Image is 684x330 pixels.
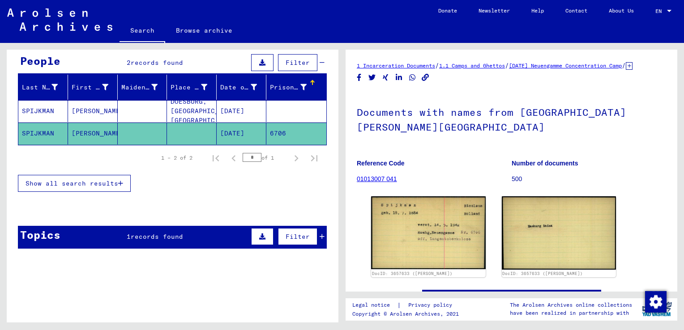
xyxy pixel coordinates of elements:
div: Prisoner # [270,83,307,92]
button: Share on Twitter [368,72,377,83]
div: Prisoner # [270,80,318,94]
div: 1 – 2 of 2 [161,154,192,162]
button: Last page [305,149,323,167]
b: Reference Code [357,160,405,167]
mat-header-cell: First Name [68,75,118,100]
div: Last Name [22,83,58,92]
span: / [435,61,439,69]
p: The Arolsen Archives online collections [510,301,632,309]
div: Maiden Name [121,80,169,94]
a: DocID: 3657633 ([PERSON_NAME]) [502,271,583,276]
button: Filter [278,54,317,71]
a: Legal notice [352,300,397,310]
mat-cell: SPIJKMAN [18,100,68,122]
button: First page [207,149,225,167]
div: People [20,53,60,69]
button: Filter [278,228,317,245]
a: DocID: 3657633 ([PERSON_NAME]) [372,271,453,276]
div: | [352,300,463,310]
span: records found [131,59,183,67]
div: of 1 [243,153,287,162]
button: Previous page [225,149,243,167]
img: 001.jpg [371,196,486,269]
span: Filter [286,233,310,241]
mat-header-cell: Place of Birth [167,75,217,100]
p: have been realized in partnership with [510,309,632,317]
div: Maiden Name [121,83,158,92]
button: Next page [287,149,305,167]
div: First Name [72,80,120,94]
mat-cell: [DATE] [217,123,266,144]
span: records found [131,233,183,241]
mat-cell: [DATE] [217,100,266,122]
mat-header-cell: Maiden Name [118,75,167,100]
mat-header-cell: Last Name [18,75,68,100]
a: 01013007 041 [357,175,397,182]
span: EN [655,8,665,14]
a: Search [120,20,165,43]
mat-cell: [PERSON_NAME] [68,100,118,122]
div: Change consent [645,291,666,312]
a: 1 Incarceration Documents [357,62,435,69]
button: Copy link [421,72,430,83]
div: Place of Birth [171,83,207,92]
span: Show all search results [26,179,118,187]
mat-header-cell: Date of Birth [217,75,266,100]
div: Last Name [22,80,69,94]
a: [DATE] Neuengamme Concentration Camp [509,62,622,69]
span: / [622,61,626,69]
img: Arolsen_neg.svg [7,8,112,31]
img: 002.jpg [502,196,616,270]
mat-cell: DOESBURG, [GEOGRAPHIC_DATA], [GEOGRAPHIC_DATA] [167,100,217,122]
a: Privacy policy [401,300,463,310]
h1: Documents with names from [GEOGRAPHIC_DATA][PERSON_NAME][GEOGRAPHIC_DATA] [357,92,666,146]
mat-header-cell: Prisoner # [266,75,326,100]
b: Number of documents [512,160,578,167]
div: First Name [72,83,108,92]
span: 1 [127,233,131,241]
p: Copyright © Arolsen Archives, 2021 [352,310,463,318]
div: Place of Birth [171,80,218,94]
span: Filter [286,59,310,67]
mat-cell: [PERSON_NAME] [68,123,118,144]
div: Topics [20,227,60,243]
img: Change consent [645,291,667,313]
p: 500 [512,174,666,184]
button: Share on WhatsApp [408,72,417,83]
div: Date of Birth [220,83,257,92]
button: Share on Xing [381,72,390,83]
div: Date of Birth [220,80,268,94]
img: yv_logo.png [640,298,674,320]
span: 2 [127,59,131,67]
button: Share on LinkedIn [394,72,404,83]
mat-cell: SPIJKMAN [18,123,68,144]
button: Share on Facebook [355,72,364,83]
a: 1.1 Camps and Ghettos [439,62,505,69]
button: Show all search results [18,175,131,192]
a: Browse archive [165,20,243,41]
span: / [505,61,509,69]
mat-cell: 6706 [266,123,326,144]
